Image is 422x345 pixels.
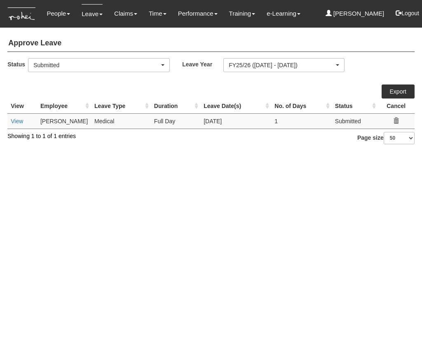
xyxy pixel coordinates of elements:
a: Time [149,4,166,23]
td: [PERSON_NAME] [37,113,91,129]
a: View [11,118,23,124]
a: [PERSON_NAME] [326,4,384,23]
button: Submitted [28,58,170,72]
a: Performance [178,4,218,23]
th: Duration : activate to sort column ascending [151,99,200,114]
label: Leave Year [182,58,223,70]
label: Page size [357,132,415,144]
h4: Approve Leave [7,35,415,52]
td: Medical [91,113,151,129]
td: [DATE] [200,113,271,129]
select: Page size [384,132,415,144]
a: Training [229,4,256,23]
td: Full Day [151,113,200,129]
a: Export [382,84,415,99]
th: View [7,99,37,114]
button: FY25/26 ([DATE] - [DATE]) [223,58,345,72]
th: Cancel [378,99,415,114]
td: Submitted [332,113,378,129]
a: Claims [114,4,137,23]
div: FY25/26 ([DATE] - [DATE]) [229,61,334,69]
th: Employee : activate to sort column ascending [37,99,91,114]
th: Leave Type : activate to sort column ascending [91,99,151,114]
th: Leave Date(s) : activate to sort column ascending [200,99,271,114]
label: Status [7,58,28,70]
th: No. of Days : activate to sort column ascending [271,99,332,114]
div: Submitted [33,61,159,69]
a: People [47,4,70,23]
a: Leave [82,4,103,23]
a: e-Learning [267,4,300,23]
th: Status : activate to sort column ascending [332,99,378,114]
td: 1 [271,113,332,129]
